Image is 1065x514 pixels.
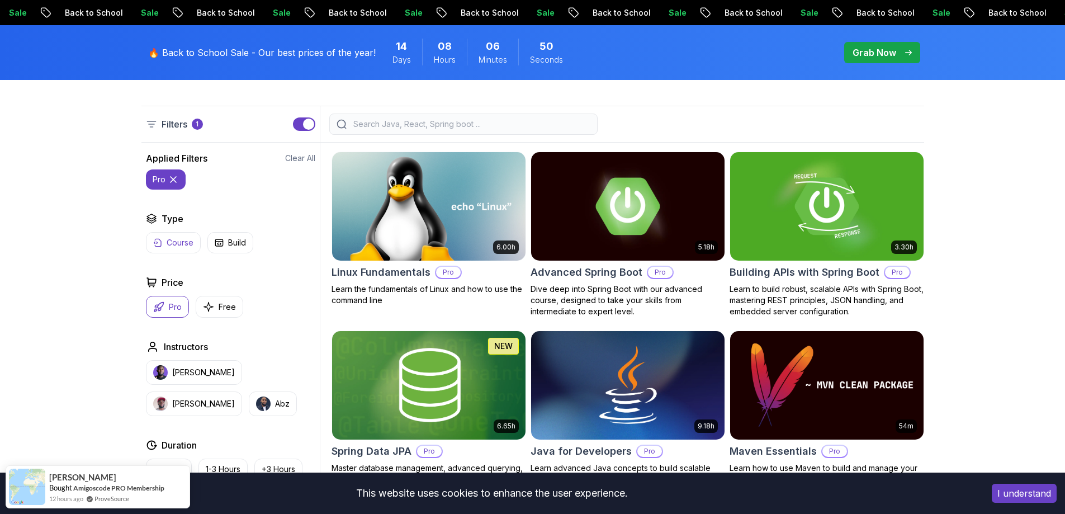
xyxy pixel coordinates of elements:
img: Advanced Spring Boot card [531,152,725,261]
p: Free [219,301,236,313]
span: Seconds [530,54,563,65]
button: Clear All [285,153,315,164]
p: Back to School [845,7,921,18]
p: Sale [921,7,957,18]
p: 3.30h [894,243,913,252]
h2: Type [162,212,183,225]
span: Minutes [479,54,507,65]
p: Back to School [185,7,261,18]
p: Pro [169,301,182,313]
p: Learn the fundamentals of Linux and how to use the command line [332,284,526,306]
h2: Advanced Spring Boot [531,265,642,280]
p: Back to School [977,7,1053,18]
img: instructor img [256,397,271,411]
h2: Instructors [164,340,208,353]
button: Accept cookies [992,484,1057,503]
a: Building APIs with Spring Boot card3.30hBuilding APIs with Spring BootProLearn to build robust, s... [730,152,924,317]
p: Back to School [317,7,393,18]
span: 50 Seconds [539,39,553,54]
p: Learn how to use Maven to build and manage your Java projects [730,463,924,485]
img: Linux Fundamentals card [332,152,526,261]
p: NEW [494,341,513,352]
button: pro [146,169,186,190]
a: ProveSource [94,495,129,502]
p: Build [228,237,246,248]
p: Dive deep into Spring Boot with our advanced course, designed to take your skills from intermedia... [531,284,725,317]
img: Building APIs with Spring Boot card [730,152,924,261]
p: Sale [393,7,429,18]
p: Sale [129,7,165,18]
button: Free [196,296,243,318]
p: Sale [261,7,297,18]
p: Learn to build robust, scalable APIs with Spring Boot, mastering REST principles, JSON handling, ... [730,284,924,317]
p: Pro [648,267,673,278]
p: Back to School [449,7,525,18]
p: 9.18h [698,422,714,431]
h2: Applied Filters [146,152,207,165]
button: Course [146,232,201,253]
p: +3 Hours [262,464,295,475]
button: Pro [146,296,189,318]
img: instructor img [153,365,168,380]
a: Linux Fundamentals card6.00hLinux FundamentalsProLearn the fundamentals of Linux and how to use t... [332,152,526,306]
p: Pro [637,446,662,457]
p: Pro [822,446,847,457]
p: Master database management, advanced querying, and expert data handling with ease [332,463,526,485]
span: 8 Hours [438,39,452,54]
h2: Price [162,276,183,289]
p: Learn advanced Java concepts to build scalable and maintainable applications. [531,463,725,485]
button: +3 Hours [254,459,302,480]
span: 14 Days [396,39,407,54]
p: Pro [436,267,461,278]
img: Java for Developers card [531,331,725,440]
button: instructor imgAbz [249,392,297,416]
h2: Maven Essentials [730,444,817,459]
h2: Spring Data JPA [332,444,411,459]
span: Hours [434,54,456,65]
span: Days [392,54,411,65]
img: Spring Data JPA card [332,331,526,440]
p: Back to School [713,7,789,18]
img: Maven Essentials card [730,331,924,440]
p: Sale [657,7,693,18]
p: 1-3 Hours [206,464,240,475]
button: Build [207,232,253,253]
p: Sale [789,7,825,18]
p: Filters [162,117,187,131]
p: Grab Now [853,46,896,59]
p: 54m [899,422,913,431]
button: 1-3 Hours [198,459,248,480]
h2: Linux Fundamentals [332,265,430,280]
img: instructor img [153,397,168,411]
p: Abz [275,398,290,409]
h2: Duration [162,438,197,452]
div: This website uses cookies to enhance the user experience. [8,481,975,506]
p: 5.18h [698,243,714,252]
p: 0-1 Hour [153,464,184,475]
p: Back to School [53,7,129,18]
a: Advanced Spring Boot card5.18hAdvanced Spring BootProDive deep into Spring Boot with our advanced... [531,152,725,317]
a: Spring Data JPA card6.65hNEWSpring Data JPAProMaster database management, advanced querying, and ... [332,331,526,485]
a: Java for Developers card9.18hJava for DevelopersProLearn advanced Java concepts to build scalable... [531,331,725,485]
p: Course [167,237,193,248]
p: Back to School [581,7,657,18]
p: Sale [525,7,561,18]
h2: Building APIs with Spring Boot [730,265,879,280]
p: [PERSON_NAME] [172,398,235,409]
p: 6.00h [496,243,515,252]
p: pro [153,174,165,185]
button: instructor img[PERSON_NAME] [146,360,242,385]
a: Maven Essentials card54mMaven EssentialsProLearn how to use Maven to build and manage your Java p... [730,331,924,485]
a: Amigoscode PRO Membership [73,484,164,492]
p: 🔥 Back to School Sale - Our best prices of the year! [148,46,376,59]
span: 6 Minutes [486,39,500,54]
p: 1 [196,120,198,129]
img: provesource social proof notification image [9,469,45,505]
h2: Java for Developers [531,444,632,459]
p: Pro [417,446,442,457]
p: [PERSON_NAME] [172,367,235,378]
button: instructor img[PERSON_NAME] [146,392,242,416]
p: 6.65h [497,422,515,431]
button: 0-1 Hour [146,459,192,480]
